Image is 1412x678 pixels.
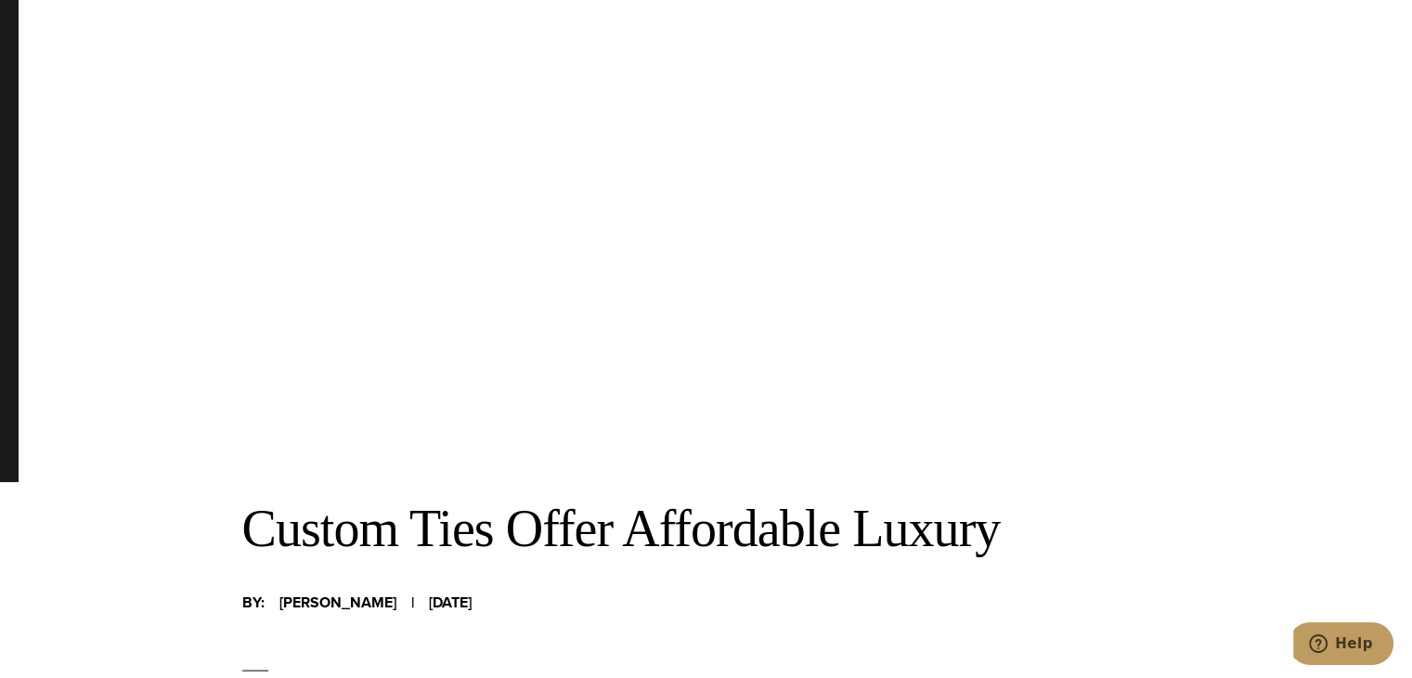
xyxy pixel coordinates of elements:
[429,591,472,615] span: [DATE]
[279,591,396,615] span: [PERSON_NAME]
[242,586,265,619] span: By:
[242,497,1189,560] h2: Custom Ties Offer Affordable Luxury
[1293,622,1393,669] iframe: Opens a widget where you can chat to one of our agents
[411,591,414,615] span: |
